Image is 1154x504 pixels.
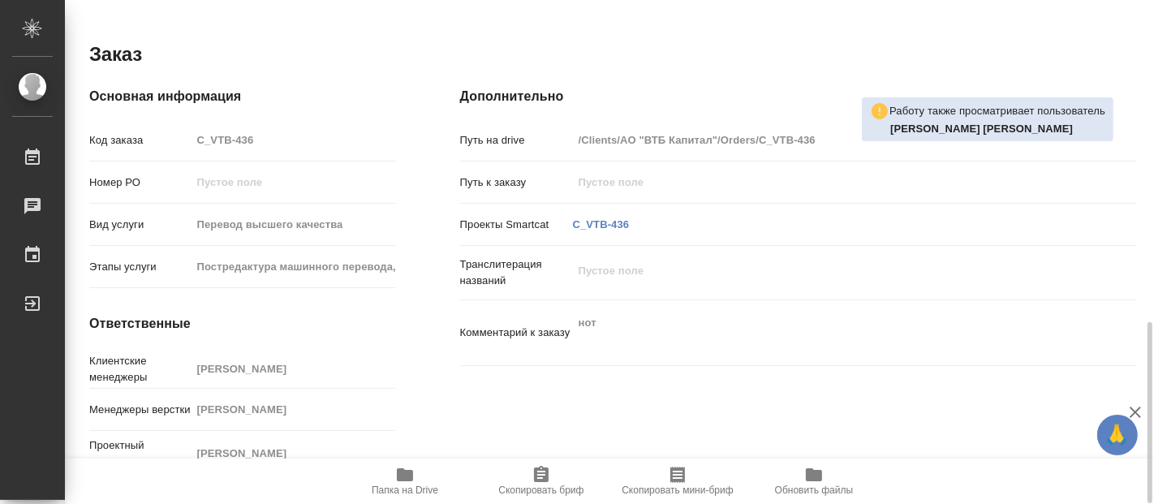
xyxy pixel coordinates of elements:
p: Транслитерация названий [460,256,573,289]
p: Менеджеры верстки [89,402,192,418]
span: Папка на Drive [372,485,438,496]
p: Клиентские менеджеры [89,353,192,386]
input: Пустое поле [192,255,395,278]
p: Путь на drive [460,132,573,149]
h4: Основная информация [89,87,395,106]
a: C_VTB-436 [573,218,630,230]
input: Пустое поле [192,213,395,236]
p: Путь к заказу [460,174,573,191]
input: Пустое поле [192,128,395,152]
p: Этапы услуги [89,259,192,275]
span: Скопировать мини-бриф [622,485,733,496]
button: Скопировать бриф [473,459,609,504]
input: Пустое поле [573,128,1080,152]
span: Обновить файлы [775,485,854,496]
h4: Дополнительно [460,87,1136,106]
input: Пустое поле [192,357,395,381]
p: Комментарий к заказу [460,325,573,341]
span: Скопировать бриф [498,485,583,496]
p: Работу также просматривает пользователь [889,103,1105,119]
h2: Заказ [89,41,142,67]
h4: Ответственные [89,314,395,334]
b: [PERSON_NAME] [PERSON_NAME] [890,123,1073,135]
input: Пустое поле [192,170,395,194]
p: Вид услуги [89,217,192,233]
p: Зоря Татьяна [890,121,1105,137]
button: Обновить файлы [746,459,882,504]
button: 🙏 [1097,415,1138,455]
span: 🙏 [1104,418,1131,452]
p: Номер РО [89,174,192,191]
button: Папка на Drive [337,459,473,504]
textarea: нот [573,309,1080,353]
p: Проекты Smartcat [460,217,573,233]
input: Пустое поле [192,442,395,465]
p: Код заказа [89,132,192,149]
p: Проектный менеджер [89,437,192,470]
input: Пустое поле [573,170,1080,194]
button: Скопировать мини-бриф [609,459,746,504]
input: Пустое поле [192,398,395,421]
